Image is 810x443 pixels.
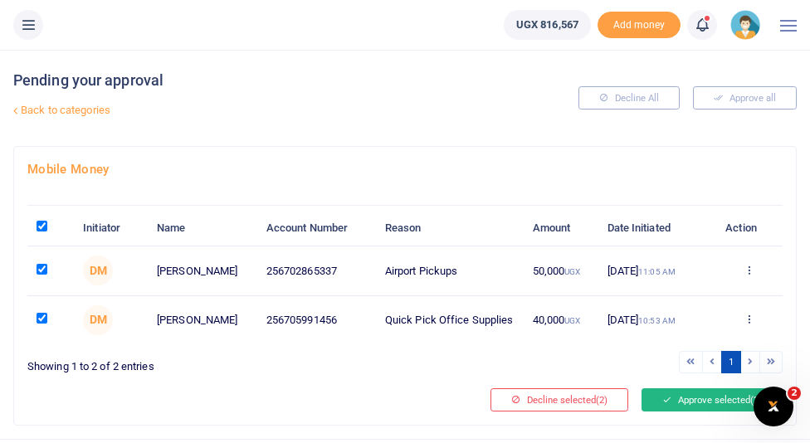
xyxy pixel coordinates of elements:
h4: Pending your approval [13,71,531,90]
h4: Mobile Money [27,160,783,178]
span: 2 [788,387,801,400]
td: 256705991456 [257,296,376,344]
a: Add money [598,17,681,30]
span: Dorothy Mwine [83,305,113,335]
td: Airport Pickups [376,246,524,295]
td: [DATE] [598,296,715,344]
small: UGX [564,267,580,276]
th: Action: activate to sort column ascending [715,211,783,246]
span: (2) [750,394,762,406]
th: Date Initiated: activate to sort column ascending [598,211,715,246]
img: profile-user [730,10,760,40]
span: Add money [598,12,681,39]
small: 10:53 AM [638,316,676,325]
button: Approve selected(2) [642,388,783,411]
span: Dorothy Mwine [83,256,113,285]
th: : activate to sort column descending [27,211,74,246]
small: 11:05 AM [638,267,676,276]
td: Quick Pick Office Supplies [376,296,524,344]
td: 40,000 [523,296,598,344]
th: Account Number: activate to sort column ascending [257,211,376,246]
a: 1 [721,351,741,373]
a: UGX 816,567 [504,10,591,40]
th: Amount: activate to sort column ascending [523,211,598,246]
a: profile-user [730,10,767,40]
th: Reason: activate to sort column ascending [376,211,524,246]
td: 256702865337 [257,246,376,295]
td: [DATE] [598,246,715,295]
li: Wallet ballance [497,10,598,40]
td: [PERSON_NAME] [148,246,257,295]
div: Showing 1 to 2 of 2 entries [27,349,398,375]
span: (2) [596,394,607,406]
td: [PERSON_NAME] [148,296,257,344]
th: Name: activate to sort column ascending [148,211,257,246]
th: Initiator: activate to sort column ascending [74,211,148,246]
td: 50,000 [523,246,598,295]
small: UGX [564,316,580,325]
li: Toup your wallet [598,12,681,39]
button: Decline selected(2) [490,388,628,411]
iframe: Intercom live chat [754,387,793,426]
span: UGX 816,567 [516,17,578,33]
a: Back to categories [9,96,531,124]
